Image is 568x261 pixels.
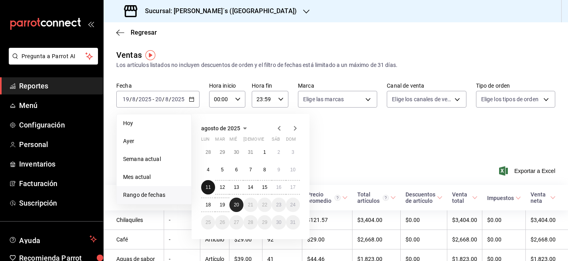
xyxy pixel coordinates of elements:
[476,83,555,88] label: Tipo de orden
[123,137,185,145] span: Ayer
[164,210,200,230] td: -
[235,167,238,173] abbr: 6 de agosto de 2025
[243,215,257,230] button: 28 de agosto de 2025
[353,230,401,249] td: $2,668.00
[248,220,253,225] abbr: 28 de agosto de 2025
[234,184,239,190] abbr: 13 de agosto de 2025
[219,202,225,208] abbr: 19 de agosto de 2025
[248,149,253,155] abbr: 31 de julio de 2025
[104,210,164,230] td: Chilaquiles
[215,215,229,230] button: 26 de agosto de 2025
[262,220,267,225] abbr: 29 de agosto de 2025
[116,61,555,69] div: Los artículos listados no incluyen descuentos de orden y el filtro de fechas está limitado a un m...
[229,230,262,249] td: $29.00
[88,21,94,27] button: open_drawer_menu
[131,29,157,36] span: Regresar
[243,137,290,145] abbr: jueves
[234,202,239,208] abbr: 20 de agosto de 2025
[302,230,353,249] td: $29.00
[19,120,97,130] span: Configuración
[215,137,225,145] abbr: martes
[6,58,98,66] a: Pregunta a Parrot AI
[129,96,132,102] span: /
[200,230,229,249] td: Artículo
[206,184,211,190] abbr: 11 de agosto de 2025
[387,83,466,88] label: Canal de venta
[243,180,257,194] button: 14 de agosto de 2025
[277,149,280,155] abbr: 2 de agosto de 2025
[272,145,286,159] button: 2 de agosto de 2025
[401,230,447,249] td: $0.00
[286,198,300,212] button: 24 de agosto de 2025
[487,195,514,201] div: Impuestos
[201,163,215,177] button: 4 de agosto de 2025
[201,215,215,230] button: 25 de agosto de 2025
[201,145,215,159] button: 28 de julio de 2025
[136,96,138,102] span: /
[19,80,97,91] span: Reportes
[263,149,266,155] abbr: 1 de agosto de 2025
[22,52,86,61] span: Pregunta a Parrot AI
[383,195,389,201] svg: El total artículos considera cambios de precios en los artículos así como costos adicionales por ...
[229,180,243,194] button: 13 de agosto de 2025
[248,202,253,208] abbr: 21 de agosto de 2025
[234,220,239,225] abbr: 27 de agosto de 2025
[215,163,229,177] button: 5 de agosto de 2025
[258,145,272,159] button: 1 de agosto de 2025
[272,180,286,194] button: 16 de agosto de 2025
[169,96,171,102] span: /
[286,163,300,177] button: 10 de agosto de 2025
[243,163,257,177] button: 7 de agosto de 2025
[123,173,185,181] span: Mes actual
[286,145,300,159] button: 3 de agosto de 2025
[104,230,164,249] td: Café
[262,184,267,190] abbr: 15 de agosto de 2025
[290,184,296,190] abbr: 17 de agosto de 2025
[262,230,302,249] td: 92
[122,96,129,102] input: --
[206,220,211,225] abbr: 25 de agosto de 2025
[258,137,264,145] abbr: viernes
[286,137,296,145] abbr: domingo
[234,149,239,155] abbr: 30 de julio de 2025
[405,191,443,204] span: Descuentos de artículo
[201,125,240,131] span: agosto de 2025
[262,202,267,208] abbr: 22 de agosto de 2025
[206,149,211,155] abbr: 28 de julio de 2025
[19,234,86,244] span: Ayuda
[263,167,266,173] abbr: 8 de agosto de 2025
[123,191,185,199] span: Rango de fechas
[206,202,211,208] abbr: 18 de agosto de 2025
[243,198,257,212] button: 21 de agosto de 2025
[138,96,152,102] input: ----
[482,230,526,249] td: $0.00
[165,96,169,102] input: --
[258,180,272,194] button: 15 de agosto de 2025
[19,100,97,111] span: Menú
[249,167,252,173] abbr: 7 de agosto de 2025
[221,167,224,173] abbr: 5 de agosto de 2025
[19,159,97,169] span: Inventarios
[19,139,97,150] span: Personal
[209,83,246,88] label: Hora inicio
[243,145,257,159] button: 31 de julio de 2025
[252,83,288,88] label: Hora fin
[276,202,281,208] abbr: 23 de agosto de 2025
[19,178,97,189] span: Facturación
[145,50,155,60] img: Tooltip marker
[452,191,470,204] div: Venta total
[272,198,286,212] button: 23 de agosto de 2025
[229,145,243,159] button: 30 de julio de 2025
[229,198,243,212] button: 20 de agosto de 2025
[357,191,396,204] span: Total artículos
[501,166,555,176] button: Exportar a Excel
[164,230,200,249] td: -
[229,215,243,230] button: 27 de agosto de 2025
[487,195,521,201] span: Impuestos
[272,163,286,177] button: 9 de agosto de 2025
[132,96,136,102] input: --
[171,96,185,102] input: ----
[531,191,556,204] span: Venta neta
